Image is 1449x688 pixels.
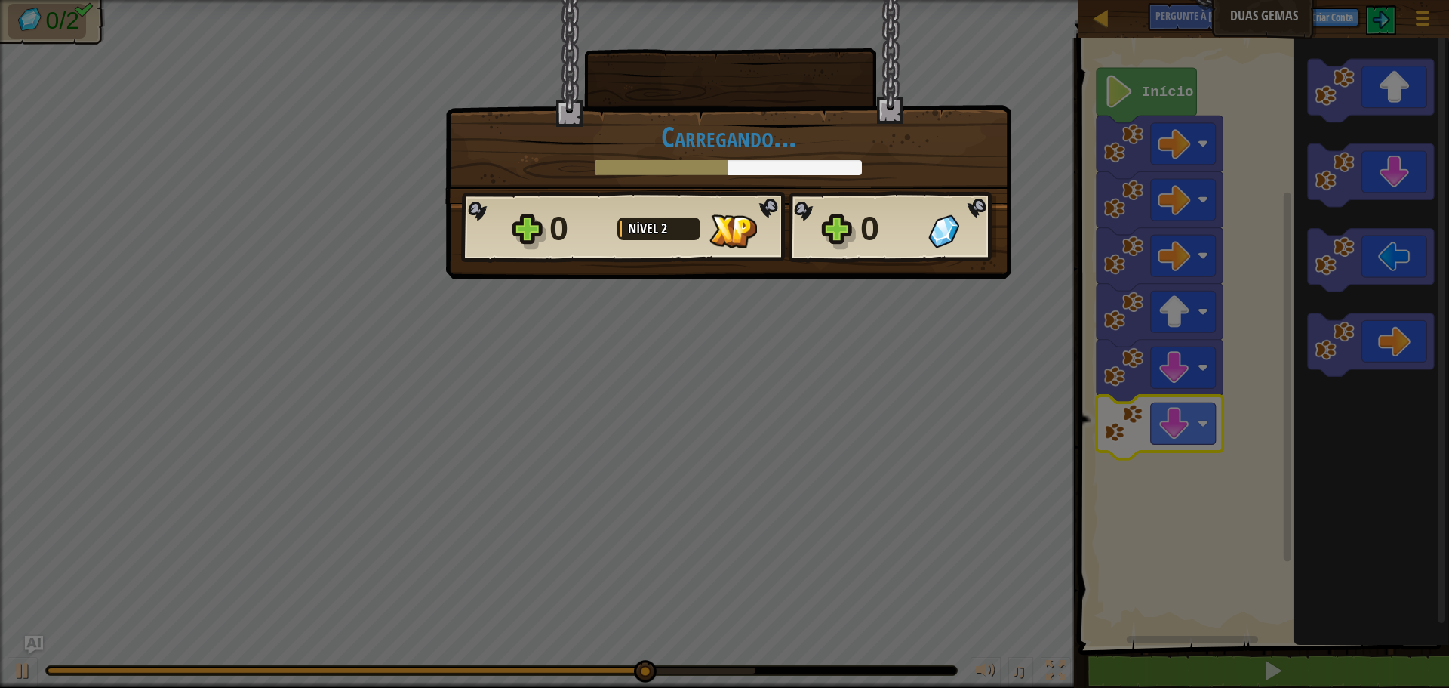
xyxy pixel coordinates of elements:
font: Nível [628,219,658,238]
font: 0 [549,209,568,248]
font: 2 [661,219,667,238]
img: XP Ganho [709,214,757,248]
font: Carregando... [661,116,796,156]
img: Gemas Ganhas [928,214,959,248]
font: 0 [860,209,879,248]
